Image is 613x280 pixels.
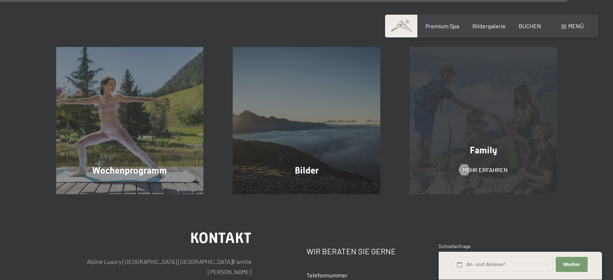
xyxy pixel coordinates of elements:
span: Family [470,145,497,156]
span: Menü [568,22,584,29]
a: Premium Spa [425,22,459,29]
span: Weiter [563,261,580,268]
a: BUCHEN [519,22,541,29]
span: Bilder [295,165,319,176]
span: Kontakt [190,229,251,247]
span: Schnellanfrage [439,243,471,249]
span: Telefonnummer [306,272,348,279]
a: Hotel Schwarzenstein – unser Wochenprogramm für Aktive Wochenprogramm [41,47,218,194]
span: Wir beraten Sie gerne [306,246,396,256]
a: Hotel Schwarzenstein – unser Wochenprogramm für Aktive Bilder [218,47,395,194]
span: Mehr erfahren [463,166,508,174]
button: Weiter [556,257,587,272]
a: Hotel Schwarzenstein – unser Wochenprogramm für Aktive Family Mehr erfahren [395,47,572,194]
span: Wochenprogramm [92,165,167,176]
a: Bildergalerie [472,22,506,29]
